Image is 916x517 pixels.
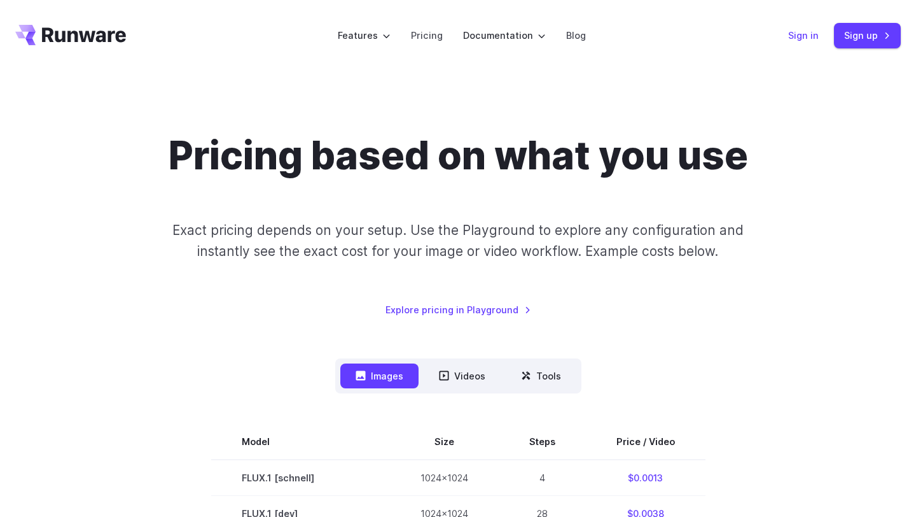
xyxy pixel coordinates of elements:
a: Blog [566,28,586,43]
a: Pricing [411,28,443,43]
h1: Pricing based on what you use [169,132,748,179]
button: Videos [424,364,501,388]
label: Features [338,28,391,43]
a: Sign up [834,23,901,48]
td: FLUX.1 [schnell] [211,460,390,496]
td: $0.0013 [586,460,705,496]
td: 4 [499,460,586,496]
a: Explore pricing in Playground [385,302,531,317]
button: Tools [506,364,576,388]
th: Price / Video [586,424,705,460]
button: Images [340,364,419,388]
td: 1024x1024 [390,460,499,496]
a: Go to / [15,25,126,45]
a: Sign in [788,28,819,43]
th: Size [390,424,499,460]
p: Exact pricing depends on your setup. Use the Playground to explore any configuration and instantl... [148,220,768,262]
label: Documentation [463,28,546,43]
th: Steps [499,424,586,460]
th: Model [211,424,390,460]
